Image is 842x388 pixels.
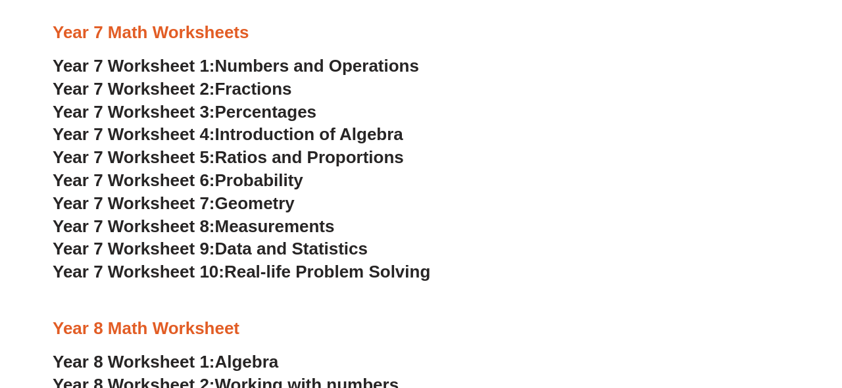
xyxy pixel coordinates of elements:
a: Year 7 Worksheet 6:Probability [53,170,303,190]
span: Fractions [215,79,292,99]
h3: Year 7 Math Worksheets [53,22,789,44]
span: Introduction of Algebra [215,124,403,144]
span: Year 8 Worksheet 1: [53,352,215,372]
a: Year 7 Worksheet 9:Data and Statistics [53,239,368,258]
span: Numbers and Operations [215,56,419,76]
a: Year 7 Worksheet 10:Real-life Problem Solving [53,262,430,281]
a: Year 7 Worksheet 4:Introduction of Algebra [53,124,403,144]
span: Real-life Problem Solving [224,262,430,281]
span: Geometry [215,193,295,213]
span: Probability [215,170,303,190]
iframe: Chat Widget [617,239,842,388]
a: Year 7 Worksheet 7:Geometry [53,193,295,213]
a: Year 7 Worksheet 1:Numbers and Operations [53,56,419,76]
span: Year 7 Worksheet 10: [53,262,224,281]
span: Year 7 Worksheet 9: [53,239,215,258]
span: Year 7 Worksheet 5: [53,147,215,167]
span: Year 7 Worksheet 1: [53,56,215,76]
span: Year 7 Worksheet 2: [53,79,215,99]
span: Year 7 Worksheet 6: [53,170,215,190]
h3: Year 8 Math Worksheet [53,318,789,340]
span: Year 7 Worksheet 3: [53,102,215,122]
span: Algebra [215,352,279,372]
span: Year 7 Worksheet 8: [53,216,215,236]
a: Year 7 Worksheet 2:Fractions [53,79,291,99]
a: Year 7 Worksheet 8:Measurements [53,216,334,236]
span: Percentages [215,102,317,122]
span: Year 7 Worksheet 4: [53,124,215,144]
a: Year 7 Worksheet 3:Percentages [53,102,316,122]
span: Data and Statistics [215,239,368,258]
span: Measurements [215,216,335,236]
a: Year 8 Worksheet 1:Algebra [53,352,278,372]
a: Year 7 Worksheet 5:Ratios and Proportions [53,147,404,167]
span: Year 7 Worksheet 7: [53,193,215,213]
span: Ratios and Proportions [215,147,404,167]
